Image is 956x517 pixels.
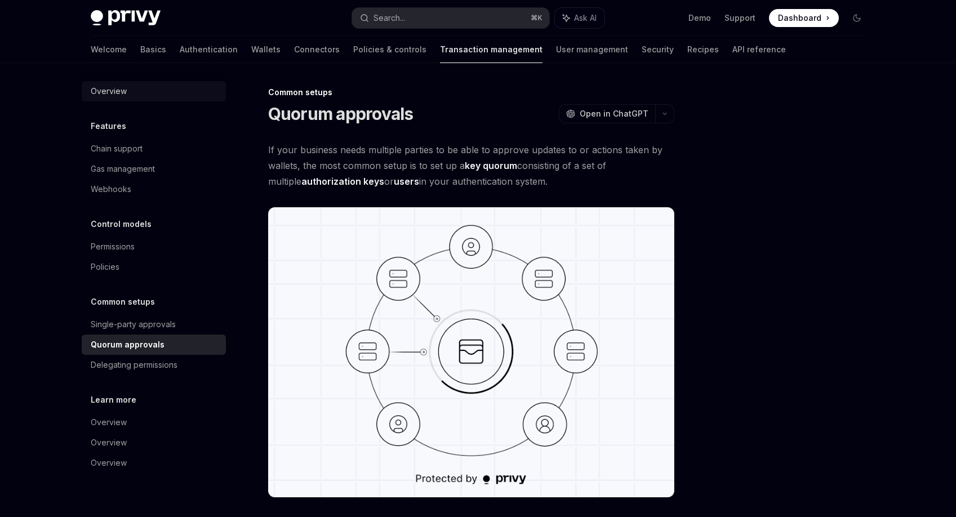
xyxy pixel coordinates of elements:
[91,84,127,98] div: Overview
[91,119,126,133] h5: Features
[82,159,226,179] a: Gas management
[531,14,543,23] span: ⌘ K
[91,318,176,331] div: Single-party approvals
[555,8,604,28] button: Ask AI
[724,12,755,24] a: Support
[353,36,426,63] a: Policies & controls
[91,456,127,470] div: Overview
[91,338,164,351] div: Quorum approvals
[91,295,155,309] h5: Common setups
[82,257,226,277] a: Policies
[91,260,119,274] div: Policies
[251,36,281,63] a: Wallets
[294,36,340,63] a: Connectors
[580,108,648,119] span: Open in ChatGPT
[91,142,143,155] div: Chain support
[352,8,549,28] button: Search...⌘K
[848,9,866,27] button: Toggle dark mode
[82,433,226,453] a: Overview
[91,36,127,63] a: Welcome
[91,162,155,176] div: Gas management
[91,217,152,231] h5: Control models
[769,9,839,27] a: Dashboard
[82,355,226,375] a: Delegating permissions
[91,10,161,26] img: dark logo
[82,139,226,159] a: Chain support
[440,36,543,63] a: Transaction management
[140,36,166,63] a: Basics
[394,176,419,188] a: users
[688,12,711,24] a: Demo
[465,160,517,172] a: key quorum
[301,176,384,188] a: authorization keys
[687,36,719,63] a: Recipes
[91,393,136,407] h5: Learn more
[91,436,127,449] div: Overview
[732,36,786,63] a: API reference
[82,335,226,355] a: Quorum approvals
[82,179,226,199] a: Webhooks
[82,81,226,101] a: Overview
[82,237,226,257] a: Permissions
[91,240,135,253] div: Permissions
[268,87,674,98] div: Common setups
[559,104,655,123] button: Open in ChatGPT
[778,12,821,24] span: Dashboard
[91,182,131,196] div: Webhooks
[91,358,177,372] div: Delegating permissions
[642,36,674,63] a: Security
[373,11,405,25] div: Search...
[556,36,628,63] a: User management
[82,453,226,473] a: Overview
[82,412,226,433] a: Overview
[82,314,226,335] a: Single-party approvals
[574,12,597,24] span: Ask AI
[180,36,238,63] a: Authentication
[268,207,674,497] img: quorum approval
[268,142,674,189] span: If your business needs multiple parties to be able to approve updates to or actions taken by wall...
[268,104,413,124] h1: Quorum approvals
[91,416,127,429] div: Overview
